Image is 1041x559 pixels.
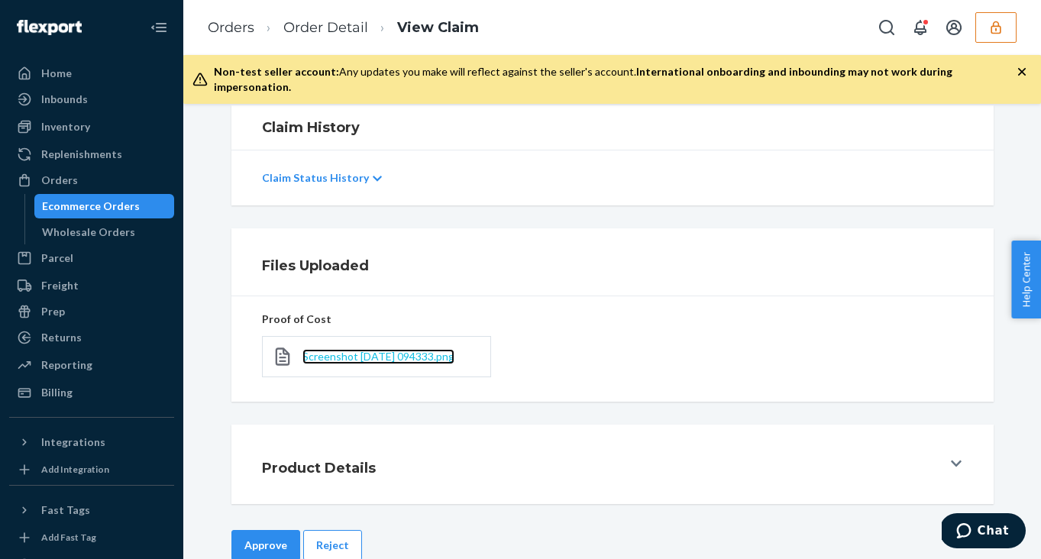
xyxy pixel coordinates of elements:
div: Ecommerce Orders [42,199,140,214]
a: Order Detail [283,19,368,36]
div: Freight [41,278,79,293]
div: Wholesale Orders [42,225,135,240]
a: Orders [9,168,174,192]
div: Billing [41,385,73,400]
button: Product Details [231,425,994,504]
div: Fast Tags [41,502,90,518]
div: Any updates you make will reflect against the seller's account. [214,64,1017,95]
div: Parcel [41,250,73,266]
a: Add Integration [9,460,174,479]
button: Open account menu [939,12,969,43]
h1: Claim History [262,118,963,137]
div: Add Integration [41,463,109,476]
a: Inventory [9,115,174,139]
a: Reporting [9,353,174,377]
button: Help Center [1011,241,1041,318]
button: Open notifications [905,12,936,43]
h1: Product Details [262,458,376,478]
a: Home [9,61,174,86]
a: Prep [9,299,174,324]
a: Freight [9,273,174,298]
a: Ecommerce Orders [34,194,175,218]
button: Close Navigation [144,12,174,43]
div: Inbounds [41,92,88,107]
p: Claim Status History [262,170,369,186]
div: Replenishments [41,147,122,162]
a: Parcel [9,246,174,270]
a: View Claim [397,19,479,36]
p: Proof of Cost [262,312,963,327]
div: Prep [41,304,65,319]
a: Inbounds [9,87,174,111]
button: Open Search Box [871,12,902,43]
div: Integrations [41,435,105,450]
a: Returns [9,325,174,350]
div: Home [41,66,72,81]
div: Returns [41,330,82,345]
div: Reporting [41,357,92,373]
ol: breadcrumbs [196,5,491,50]
iframe: Opens a widget where you can chat to one of our agents [942,513,1026,551]
a: Wholesale Orders [34,220,175,244]
div: Add Fast Tag [41,531,96,544]
img: Flexport logo [17,20,82,35]
button: Integrations [9,430,174,454]
button: Fast Tags [9,498,174,522]
span: Screenshot [DATE] 094333.png [302,350,454,363]
h1: Files Uploaded [262,256,963,276]
a: Replenishments [9,142,174,166]
a: Screenshot [DATE] 094333.png [302,349,454,364]
a: Billing [9,380,174,405]
div: Orders [41,173,78,188]
a: Add Fast Tag [9,528,174,547]
div: Inventory [41,119,90,134]
a: Orders [208,19,254,36]
span: Non-test seller account: [214,65,339,78]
